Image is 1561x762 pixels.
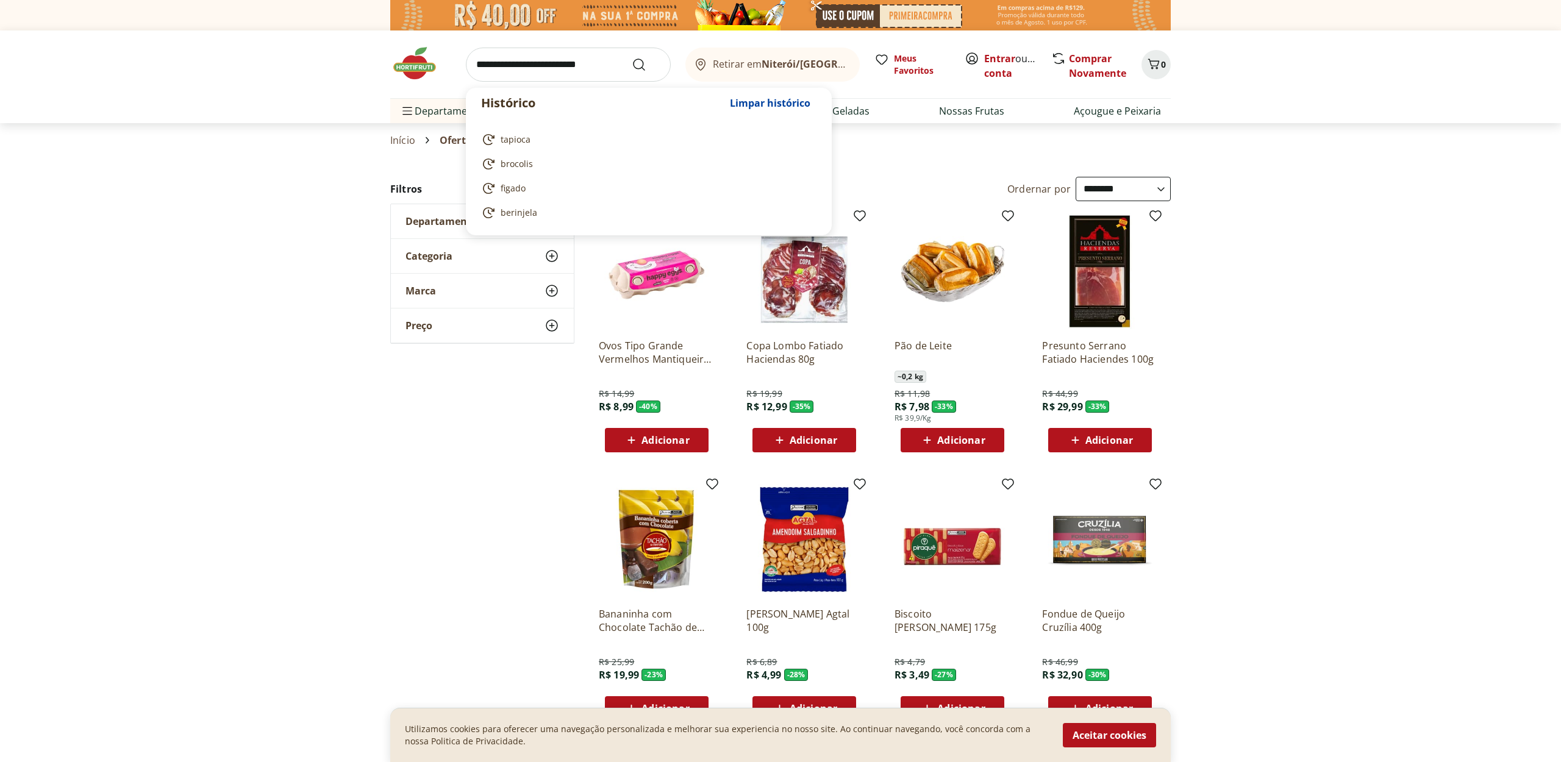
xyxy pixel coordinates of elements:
span: Adicionar [790,435,837,445]
span: Marca [405,285,436,297]
span: Departamento [405,215,477,227]
button: Limpar histórico [724,88,816,118]
span: R$ 44,99 [1042,388,1077,400]
a: Copa Lombo Fatiado Haciendas 80g [746,339,862,366]
span: R$ 25,99 [599,656,634,668]
button: Categoria [391,239,574,273]
span: - 23 % [641,669,666,681]
span: Meus Favoritos [894,52,950,77]
span: 0 [1161,59,1166,70]
a: Nossas Frutas [939,104,1004,118]
a: Fondue de Queijo Cruzília 400g [1042,607,1158,634]
span: R$ 4,99 [746,668,781,682]
p: Utilizamos cookies para oferecer uma navegação personalizada e melhorar sua experiencia no nosso ... [405,723,1048,747]
span: - 28 % [784,669,809,681]
label: Ordernar por [1007,182,1071,196]
button: Submit Search [632,57,661,72]
span: tapioca [501,134,530,146]
p: Histórico [481,94,724,112]
a: Biscoito [PERSON_NAME] 175g [895,607,1010,634]
img: Ovos Tipo Grande Vermelhos Mantiqueira Happy Eggs 10 Unidades [599,213,715,329]
span: Categoria [405,250,452,262]
a: Início [390,135,415,146]
span: berinjela [501,207,537,219]
a: [PERSON_NAME] Agtal 100g [746,607,862,634]
span: Preço [405,319,432,332]
span: R$ 12,99 [746,400,787,413]
img: Hortifruti [390,45,451,82]
span: R$ 29,99 [1042,400,1082,413]
button: Adicionar [1048,696,1152,721]
button: Carrinho [1141,50,1171,79]
span: R$ 46,99 [1042,656,1077,668]
span: R$ 19,99 [599,668,639,682]
span: Adicionar [1085,703,1133,713]
img: Copa Lombo Fatiado Haciendas 80g [746,213,862,329]
span: R$ 6,89 [746,656,777,668]
button: Adicionar [901,428,1004,452]
span: ou [984,51,1038,80]
span: - 30 % [1085,669,1110,681]
img: Bananinha com Chocolate Tachão de Ubatuba 200g [599,482,715,597]
span: R$ 19,99 [746,388,782,400]
span: Adicionar [790,703,837,713]
img: Pão de Leite [895,213,1010,329]
a: Açougue e Peixaria [1074,104,1161,118]
span: Adicionar [641,703,689,713]
button: Menu [400,96,415,126]
button: Adicionar [1048,428,1152,452]
button: Adicionar [605,428,709,452]
span: R$ 32,90 [1042,668,1082,682]
a: Ovos Tipo Grande Vermelhos Mantiqueira Happy Eggs 10 Unidades [599,339,715,366]
a: Comprar Novamente [1069,52,1126,80]
span: - 27 % [932,669,956,681]
a: brocolis [481,157,812,171]
span: - 40 % [636,401,660,413]
span: figado [501,182,526,194]
span: R$ 7,98 [895,400,929,413]
span: - 33 % [1085,401,1110,413]
span: R$ 11,98 [895,388,930,400]
button: Retirar emNiterói/[GEOGRAPHIC_DATA] [685,48,860,82]
a: figado [481,181,812,196]
span: Adicionar [937,435,985,445]
span: R$ 8,99 [599,400,634,413]
a: Entrar [984,52,1015,65]
a: berinjela [481,205,812,220]
button: Marca [391,274,574,308]
a: Meus Favoritos [874,52,950,77]
a: Bananinha com Chocolate Tachão de Ubatuba 200g [599,607,715,634]
img: Presunto Serrano Fatiado Haciendes 100g [1042,213,1158,329]
a: Criar conta [984,52,1051,80]
span: Departamentos [400,96,488,126]
img: Amendoim Salgadinho Agtal 100g [746,482,862,597]
span: R$ 14,99 [599,388,634,400]
img: Fondue de Queijo Cruzília 400g [1042,482,1158,597]
h2: Filtros [390,177,574,201]
a: Pão de Leite [895,339,1010,366]
span: Adicionar [1085,435,1133,445]
span: R$ 39,9/Kg [895,413,932,423]
span: Adicionar [937,703,985,713]
button: Adicionar [901,696,1004,721]
img: Biscoito Maizena Piraque 175g [895,482,1010,597]
p: Presunto Serrano Fatiado Haciendes 100g [1042,339,1158,366]
a: tapioca [481,132,812,147]
span: ~ 0,2 kg [895,371,926,383]
button: Departamento [391,204,574,238]
span: brocolis [501,158,533,170]
span: Ofertas da Semana Hortifruti [440,135,585,146]
button: Preço [391,308,574,343]
span: R$ 4,79 [895,656,925,668]
span: Limpar histórico [730,98,810,108]
span: Retirar em [713,59,848,69]
b: Niterói/[GEOGRAPHIC_DATA] [762,57,901,71]
span: - 35 % [790,401,814,413]
span: Adicionar [641,435,689,445]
